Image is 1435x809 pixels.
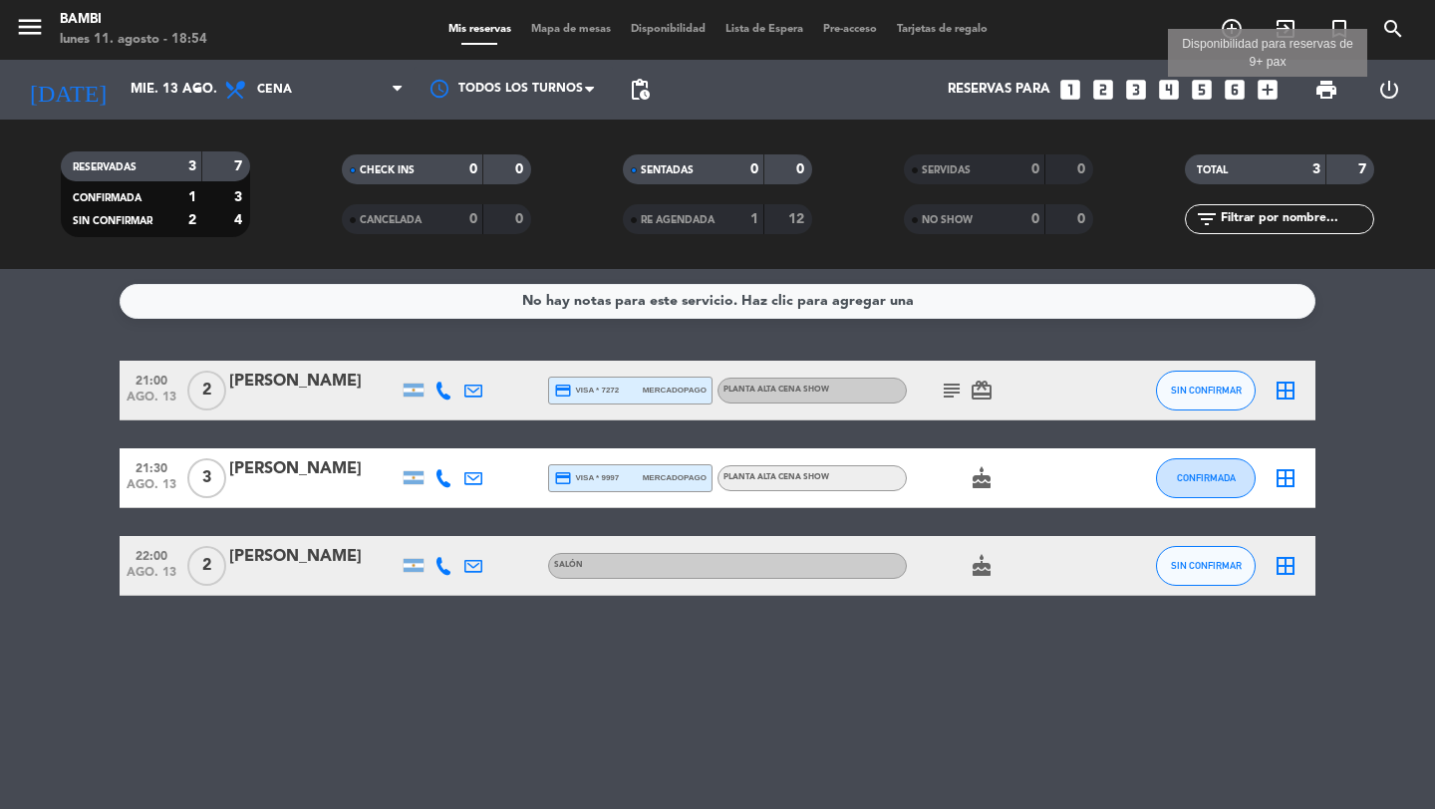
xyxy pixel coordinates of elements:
input: Filtrar por nombre... [1219,208,1373,230]
span: Reservas para [948,82,1050,98]
i: looks_two [1090,77,1116,103]
strong: 0 [1031,212,1039,226]
span: 2 [187,371,226,410]
div: No hay notas para este servicio. Haz clic para agregar una [522,290,914,313]
strong: 0 [515,212,527,226]
span: Lista de Espera [716,24,813,35]
strong: 3 [234,190,246,204]
strong: 4 [234,213,246,227]
i: looks_4 [1156,77,1182,103]
i: menu [15,12,45,42]
div: lunes 11. agosto - 18:54 [60,30,207,50]
div: [PERSON_NAME] [229,456,399,482]
strong: 0 [1077,162,1089,176]
button: CONFIRMADA [1156,458,1256,498]
span: Cena [257,83,292,97]
i: looks_one [1057,77,1083,103]
div: [PERSON_NAME] [229,544,399,570]
button: menu [15,12,45,49]
span: ago. 13 [127,478,176,501]
span: TOTAL [1197,165,1228,175]
div: LOG OUT [1357,60,1420,120]
i: power_settings_new [1377,78,1401,102]
i: subject [940,379,964,403]
span: SENTADAS [641,165,694,175]
span: Mapa de mesas [521,24,621,35]
i: cake [970,554,994,578]
div: Disponibilidad para reservas de 9+ pax [1168,35,1367,72]
span: SALÓN [554,561,583,569]
span: CANCELADA [360,215,422,225]
span: 21:30 [127,455,176,478]
i: border_all [1274,554,1297,578]
span: 3 [187,458,226,498]
span: visa * 7272 [554,382,619,400]
strong: 0 [469,212,477,226]
strong: 1 [188,190,196,204]
i: border_all [1274,466,1297,490]
i: credit_card [554,382,572,400]
span: Tarjetas de regalo [887,24,998,35]
strong: 12 [788,212,808,226]
strong: 3 [1312,162,1320,176]
i: exit_to_app [1274,17,1297,41]
button: SIN CONFIRMAR [1156,546,1256,586]
span: 21:00 [127,368,176,391]
i: search [1381,17,1405,41]
span: visa * 9997 [554,469,619,487]
i: looks_3 [1123,77,1149,103]
strong: 2 [188,213,196,227]
i: add_box [1255,77,1281,103]
i: filter_list [1195,207,1219,231]
span: CHECK INS [360,165,415,175]
span: PLANTA ALTA CENA SHOW [723,386,829,394]
strong: 7 [234,159,246,173]
span: Disponibilidad [621,24,716,35]
span: mercadopago [643,384,707,397]
strong: 0 [515,162,527,176]
i: looks_6 [1222,77,1248,103]
strong: 0 [469,162,477,176]
span: 22:00 [127,543,176,566]
span: print [1314,78,1338,102]
div: BAMBI [60,10,207,30]
div: [PERSON_NAME] [229,369,399,395]
i: credit_card [554,469,572,487]
i: [DATE] [15,68,121,112]
i: add_circle_outline [1220,17,1244,41]
strong: 1 [750,212,758,226]
span: RE AGENDADA [641,215,715,225]
span: NO SHOW [922,215,973,225]
span: CONFIRMADA [1177,472,1236,483]
i: turned_in_not [1327,17,1351,41]
span: Mis reservas [438,24,521,35]
span: 2 [187,546,226,586]
strong: 7 [1358,162,1370,176]
i: arrow_drop_down [185,78,209,102]
span: SIN CONFIRMAR [73,216,152,226]
span: SIN CONFIRMAR [1171,560,1242,571]
i: border_all [1274,379,1297,403]
i: cake [970,466,994,490]
span: ago. 13 [127,566,176,589]
i: looks_5 [1189,77,1215,103]
span: Pre-acceso [813,24,887,35]
strong: 3 [188,159,196,173]
strong: 0 [1031,162,1039,176]
span: RESERVADAS [73,162,137,172]
button: SIN CONFIRMAR [1156,371,1256,410]
strong: 0 [750,162,758,176]
strong: 0 [796,162,808,176]
span: CONFIRMADA [73,193,142,203]
span: ago. 13 [127,391,176,413]
span: PLANTA ALTA CENA SHOW [723,473,829,481]
span: SIN CONFIRMAR [1171,385,1242,396]
span: SERVIDAS [922,165,971,175]
span: mercadopago [643,471,707,484]
span: pending_actions [628,78,652,102]
i: card_giftcard [970,379,994,403]
strong: 0 [1077,212,1089,226]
